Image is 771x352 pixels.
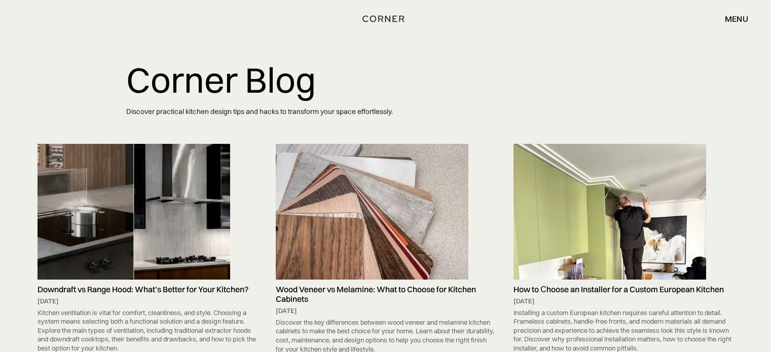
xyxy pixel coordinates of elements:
div: menu [725,15,748,23]
div: [DATE] [513,297,733,306]
div: [DATE] [38,297,258,306]
div: menu [715,10,748,27]
h5: Wood Veneer vs Melamine: What to Choose for Kitchen Cabinets [276,285,496,304]
h1: Corner Blog [126,61,645,99]
a: home [359,12,412,25]
h5: Downdraft vs Range Hood: What’s Better for Your Kitchen? [38,285,258,294]
p: Discover practical kitchen design tips and hacks to transform your space effortlessly. [126,99,645,124]
h5: How to Сhoose an Installer for a Custom European Kitchen [513,285,733,294]
div: [DATE] [276,306,496,316]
